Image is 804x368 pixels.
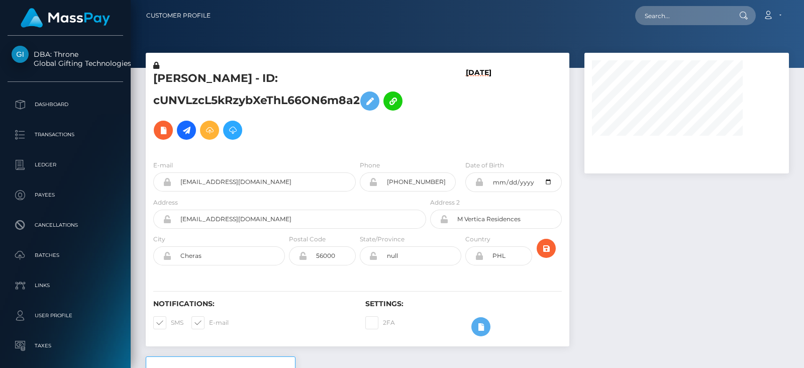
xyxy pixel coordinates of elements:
p: Links [12,278,119,293]
a: Transactions [8,122,123,147]
a: Dashboard [8,92,123,117]
img: MassPay Logo [21,8,110,28]
a: Initiate Payout [177,121,196,140]
a: Batches [8,243,123,268]
a: Cancellations [8,213,123,238]
p: User Profile [12,308,119,323]
label: Date of Birth [465,161,504,170]
a: Links [8,273,123,298]
a: Payees [8,182,123,208]
label: Address [153,198,178,207]
label: E-mail [153,161,173,170]
a: Ledger [8,152,123,177]
p: Ledger [12,157,119,172]
img: Global Gifting Technologies Inc [12,46,29,63]
p: Payees [12,188,119,203]
a: User Profile [8,303,123,328]
span: DBA: Throne Global Gifting Technologies Inc [8,50,123,68]
p: Dashboard [12,97,119,112]
h6: [DATE] [466,68,491,148]
label: E-mail [191,316,229,329]
label: SMS [153,316,183,329]
h6: Settings: [365,300,562,308]
p: Transactions [12,127,119,142]
p: Cancellations [12,218,119,233]
label: Postal Code [289,235,326,244]
label: Address 2 [430,198,460,207]
label: Phone [360,161,380,170]
label: City [153,235,165,244]
h5: [PERSON_NAME] - ID: cUNVLzcL5kRzybXeThL66ON6m8a2 [153,71,421,145]
p: Taxes [12,338,119,353]
a: Taxes [8,333,123,358]
p: Batches [12,248,119,263]
label: 2FA [365,316,395,329]
label: Country [465,235,490,244]
a: Customer Profile [146,5,211,26]
input: Search... [635,6,730,25]
label: State/Province [360,235,405,244]
h6: Notifications: [153,300,350,308]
